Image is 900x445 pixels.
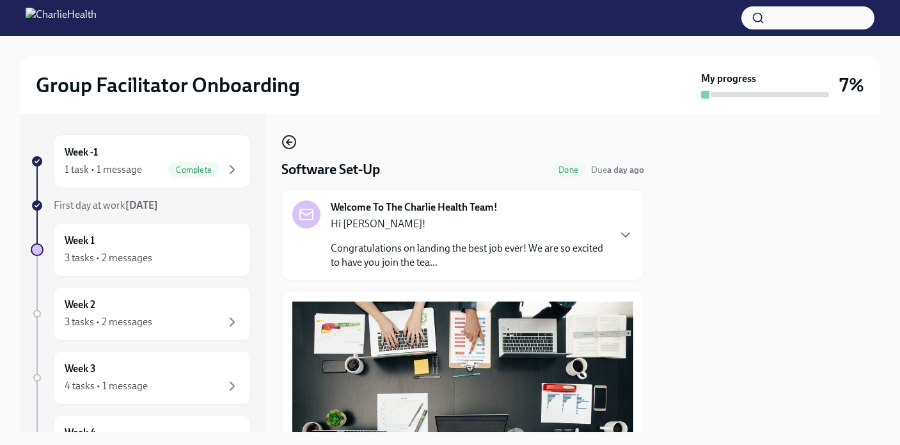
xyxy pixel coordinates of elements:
[331,200,498,214] strong: Welcome To The Charlie Health Team!
[281,160,380,179] h4: Software Set-Up
[607,165,644,175] strong: a day ago
[125,199,158,211] strong: [DATE]
[65,298,95,312] h6: Week 2
[168,165,219,175] span: Complete
[65,315,152,329] div: 3 tasks • 2 messages
[591,164,644,176] span: August 19th, 2025 10:00
[31,223,251,277] a: Week 13 tasks • 2 messages
[839,74,864,97] h3: 7%
[65,379,148,393] div: 4 tasks • 1 message
[54,199,158,211] span: First day at work
[551,165,586,175] span: Done
[701,72,756,86] strong: My progress
[65,426,96,440] h6: Week 4
[31,134,251,188] a: Week -11 task • 1 messageComplete
[65,163,142,177] div: 1 task • 1 message
[36,72,300,98] h2: Group Facilitator Onboarding
[591,165,644,175] span: Due
[65,362,96,376] h6: Week 3
[31,198,251,213] a: First day at work[DATE]
[31,351,251,405] a: Week 34 tasks • 1 message
[65,251,152,265] div: 3 tasks • 2 messages
[331,217,608,231] p: Hi [PERSON_NAME]!
[331,241,608,270] p: Congratulations on landing the best job ever! We are so excited to have you join the tea...
[26,8,97,28] img: CharlieHealth
[31,287,251,341] a: Week 23 tasks • 2 messages
[65,234,95,248] h6: Week 1
[65,145,98,159] h6: Week -1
